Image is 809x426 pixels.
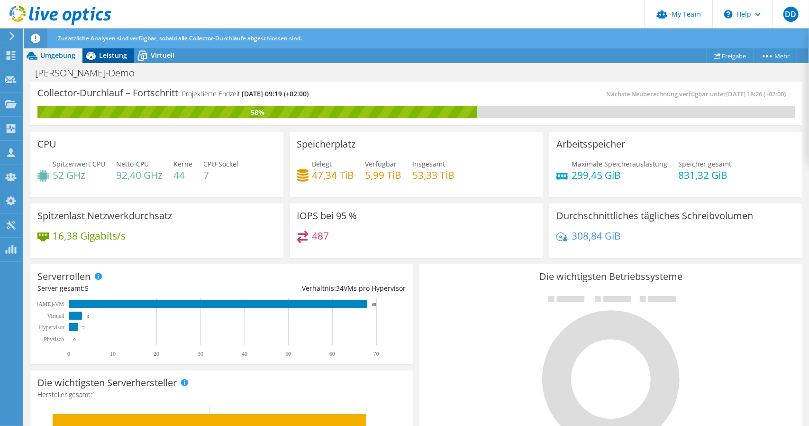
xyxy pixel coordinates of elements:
[297,211,357,221] h3: IOPS bei 95 %
[37,211,172,221] h3: Spitzenlast Netzwerkdurchsatz
[39,324,64,331] text: Hypervisor
[37,139,56,149] h3: CPU
[556,211,753,221] h3: Durchschnittliches tägliches Schreibvolumen
[678,159,731,168] span: Speicher gesamt
[110,351,116,357] text: 10
[606,90,791,98] span: Nächste Neuberechnung verfügbar unter
[372,302,377,307] text: 68
[198,351,203,357] text: 30
[173,170,192,180] h4: 44
[53,170,105,180] h4: 52 GHz
[154,351,159,357] text: 20
[678,170,731,180] h4: 831,32 GiB
[87,314,89,319] text: 3
[151,51,174,60] span: Virtuell
[336,284,344,293] span: 34
[365,159,397,168] span: Verfügbar
[40,51,75,60] span: Umgebung
[203,170,238,180] h4: 7
[312,231,329,241] h4: 487
[329,351,335,357] text: 60
[242,89,309,98] span: [DATE] 09:19 (+02:00)
[173,159,192,168] span: Kerne
[82,325,85,330] text: 2
[427,271,795,282] h3: Die wichtigsten Betriebssysteme
[285,351,291,357] text: 50
[706,48,754,63] a: Freigabe
[37,378,177,388] h3: Die wichtigsten Serverhersteller
[312,170,355,180] h4: 47,34 TiB
[783,7,799,22] span: DD
[73,337,76,342] text: 0
[92,390,96,399] span: 1
[297,139,356,149] h3: Speicherplatz
[37,389,406,400] h4: Hersteller gesamt:
[203,159,238,168] span: CPU-Sockel
[116,159,149,168] span: Netto-CPU
[413,159,445,168] span: Insgesamt
[753,48,797,63] a: Mehr
[44,336,64,343] text: Physisch
[53,159,105,168] span: Spitzenwert CPU
[373,351,379,357] text: 70
[572,231,621,241] h4: 308,84 GiB
[413,170,455,180] h4: 53,33 TiB
[312,159,332,168] span: Belegt
[58,34,302,42] span: Zusätzliche Analysen sind verfügbar, sobald alle Collector-Durchläufe abgeschlossen sind.
[37,107,477,118] div: 58%
[37,283,222,294] div: Server gesamt:
[222,283,406,294] div: Verhältnis: VMs pro Hypervisor
[37,271,91,282] h3: Serverrollen
[85,284,89,293] span: 5
[726,90,786,98] span: [DATE] 18:26 (+02:00)
[116,170,163,180] h4: 92,40 GHz
[53,231,126,241] h4: 16,38 Gigabits/s
[572,159,667,168] span: Maximale Speicherauslastung
[365,170,402,180] h4: 5,99 TiB
[556,139,625,149] h3: Arbeitsspeicher
[182,89,309,99] h4: Projektierte Endzeit:
[99,51,127,60] span: Leistung
[572,170,667,180] h4: 299,45 GiB
[47,313,64,319] text: Virtuell
[242,351,247,357] text: 40
[67,351,70,357] text: 0
[31,68,149,78] h1: [PERSON_NAME]-Demo
[724,10,733,19] svg: \n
